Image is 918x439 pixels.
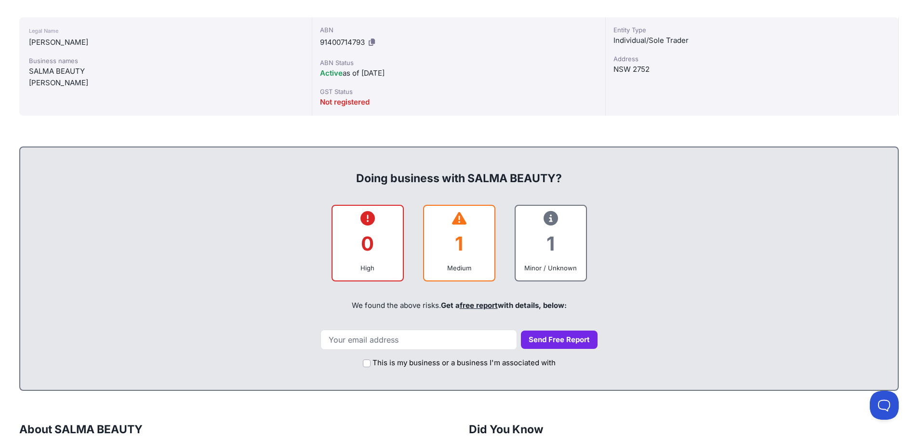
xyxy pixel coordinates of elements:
[613,54,891,64] div: Address
[30,155,888,186] div: Doing business with SALMA BEAUTY?
[320,25,597,35] div: ABN
[19,422,450,437] h3: About SALMA BEAUTY
[340,224,395,263] div: 0
[29,37,302,48] div: [PERSON_NAME]
[523,224,578,263] div: 1
[29,66,302,77] div: SALMA BEAUTY
[432,224,487,263] div: 1
[30,289,888,322] div: We found the above risks.
[523,263,578,273] div: Minor / Unknown
[340,263,395,273] div: High
[320,97,370,106] span: Not registered
[521,331,598,349] button: Send Free Report
[613,35,891,46] div: Individual/Sole Trader
[432,263,487,273] div: Medium
[29,56,302,66] div: Business names
[29,77,302,89] div: [PERSON_NAME]
[320,87,597,96] div: GST Status
[441,301,567,310] span: Get a with details, below:
[320,67,597,79] div: as of [DATE]
[320,68,343,78] span: Active
[29,25,302,37] div: Legal Name
[870,391,899,420] iframe: Toggle Customer Support
[460,301,498,310] a: free report
[613,25,891,35] div: Entity Type
[373,358,556,369] label: This is my business or a business I'm associated with
[320,330,517,350] input: Your email address
[320,38,365,47] span: 91400714793
[320,58,597,67] div: ABN Status
[613,64,891,75] div: NSW 2752
[469,422,899,437] h3: Did You Know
